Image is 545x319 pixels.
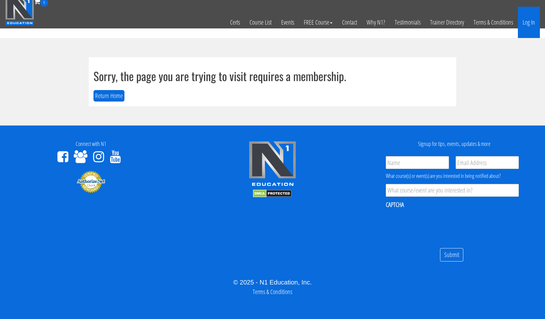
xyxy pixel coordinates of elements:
[245,7,276,38] a: Course List
[425,7,469,38] a: Trainer Directory
[253,287,292,296] a: Terms & Conditions
[5,141,177,147] h4: Connect with N1
[93,90,124,102] button: Return Home
[386,201,404,209] label: CAPTCHA
[386,184,519,197] input: What course/event are you interested in?
[93,70,452,82] h1: Sorry, the page you are trying to visit requires a membership.
[337,7,362,38] a: Contact
[276,7,299,38] a: Events
[5,277,540,287] div: © 2025 - N1 Education, Inc.
[386,156,449,169] input: Name
[362,7,390,38] a: Why N1?
[440,248,463,262] input: Submit
[368,141,540,147] h4: Signup for tips, events, updates & more
[225,7,245,38] a: Certs
[77,170,105,193] img: Authorize.Net Merchant - Click to Verify
[249,141,296,188] img: n1-edu-logo
[469,7,518,38] a: Terms & Conditions
[518,7,540,38] a: Log In
[386,213,483,238] iframe: reCAPTCHA
[390,7,425,38] a: Testimonials
[386,172,519,180] div: What course(s) or event(s) are you interested in being notified about?
[299,7,337,38] a: FREE Course
[456,156,519,169] input: Email Address
[253,190,292,197] img: DMCA.com Protection Status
